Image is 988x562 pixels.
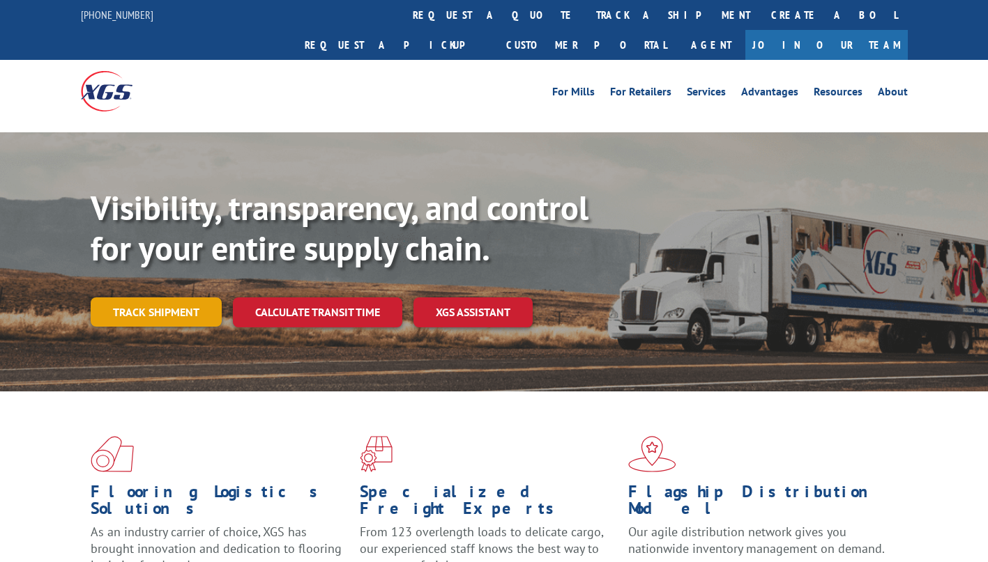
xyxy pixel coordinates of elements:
h1: Flagship Distribution Model [628,483,887,524]
a: Request a pickup [294,30,496,60]
a: For Mills [552,86,595,102]
span: Our agile distribution network gives you nationwide inventory management on demand. [628,524,885,556]
img: xgs-icon-flagship-distribution-model-red [628,436,676,472]
b: Visibility, transparency, and control for your entire supply chain. [91,186,588,270]
h1: Specialized Freight Experts [360,483,618,524]
img: xgs-icon-total-supply-chain-intelligence-red [91,436,134,472]
a: For Retailers [610,86,671,102]
a: Resources [814,86,862,102]
h1: Flooring Logistics Solutions [91,483,349,524]
a: Track shipment [91,297,222,327]
a: [PHONE_NUMBER] [81,8,153,22]
a: Join Our Team [745,30,908,60]
a: About [878,86,908,102]
a: Customer Portal [496,30,677,60]
img: xgs-icon-focused-on-flooring-red [360,436,393,472]
a: Calculate transit time [233,297,402,327]
a: Agent [677,30,745,60]
a: Services [687,86,726,102]
a: Advantages [741,86,798,102]
a: XGS ASSISTANT [413,297,533,327]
